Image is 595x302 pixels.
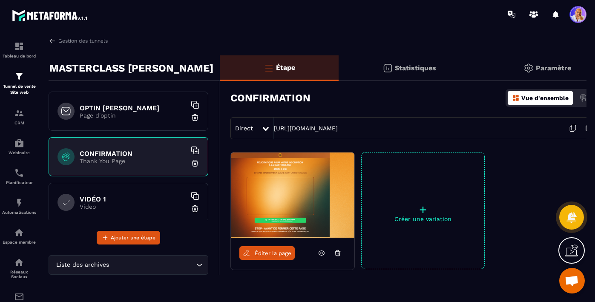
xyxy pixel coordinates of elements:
[14,41,24,52] img: formation
[2,270,36,279] p: Réseaux Sociaux
[2,251,36,285] a: social-networksocial-networkRéseaux Sociaux
[111,260,194,270] input: Search for option
[14,198,24,208] img: automations
[2,210,36,215] p: Automatisations
[49,37,56,45] img: arrow
[97,231,160,244] button: Ajouter une étape
[80,112,186,119] p: Page d'optin
[2,121,36,125] p: CRM
[2,240,36,244] p: Espace membre
[80,150,186,158] h6: CONFIRMATION
[239,246,295,260] a: Éditer la page
[230,92,310,104] h3: CONFIRMATION
[2,191,36,221] a: automationsautomationsAutomatisations
[2,65,36,102] a: formationformationTunnel de vente Site web
[49,255,208,275] div: Search for option
[2,35,36,65] a: formationformationTableau de bord
[559,268,585,293] div: Ouvrir le chat
[579,94,587,102] img: actions.d6e523a2.png
[191,113,199,122] img: trash
[191,159,199,167] img: trash
[111,233,155,242] span: Ajouter une étape
[14,168,24,178] img: scheduler
[14,138,24,148] img: automations
[14,71,24,81] img: formation
[2,150,36,155] p: Webinaire
[521,95,569,101] p: Vue d'ensemble
[14,257,24,267] img: social-network
[512,94,520,102] img: dashboard-orange.40269519.svg
[80,158,186,164] p: Thank You Page
[191,204,199,213] img: trash
[2,132,36,161] a: automationsautomationsWebinaire
[2,54,36,58] p: Tableau de bord
[395,64,436,72] p: Statistiques
[2,180,36,185] p: Planificateur
[523,63,534,73] img: setting-gr.5f69749f.svg
[255,250,291,256] span: Éditer la page
[2,102,36,132] a: formationformationCRM
[264,63,274,73] img: bars-o.4a397970.svg
[2,83,36,95] p: Tunnel de vente Site web
[49,60,213,77] p: MASTERCLASS [PERSON_NAME]
[362,216,484,222] p: Créer une variation
[14,108,24,118] img: formation
[2,221,36,251] a: automationsautomationsEspace membre
[80,195,186,203] h6: VIDÉO 1
[536,64,571,72] p: Paramètre
[231,152,354,238] img: image
[382,63,393,73] img: stats.20deebd0.svg
[235,125,253,132] span: Direct
[80,104,186,112] h6: OPTIN [PERSON_NAME]
[54,260,111,270] span: Liste des archives
[49,37,108,45] a: Gestion des tunnels
[80,203,186,210] p: Video
[2,161,36,191] a: schedulerschedulerPlanificateur
[274,125,338,132] a: [URL][DOMAIN_NAME]
[12,8,89,23] img: logo
[14,292,24,302] img: email
[14,227,24,238] img: automations
[362,204,484,216] p: +
[276,63,295,72] p: Étape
